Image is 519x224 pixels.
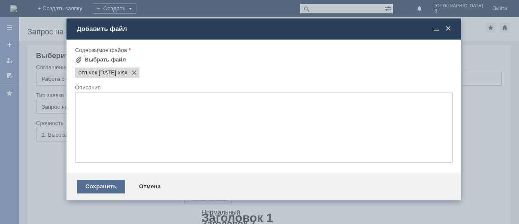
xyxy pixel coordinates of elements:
[77,25,453,33] div: Добавить файл
[78,69,116,76] span: отл.чек 19.08.25.xlsx
[116,69,127,76] span: отл.чек 19.08.25.xlsx
[3,3,125,17] div: Добрый вечер! Пожалуйста удалите отл.чек.Спасибо.
[444,25,453,33] span: Закрыть
[75,47,451,53] div: Содержимое файла
[75,85,451,90] div: Описание
[432,25,441,33] span: Свернуть (Ctrl + M)
[84,56,126,63] div: Выбрать файл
